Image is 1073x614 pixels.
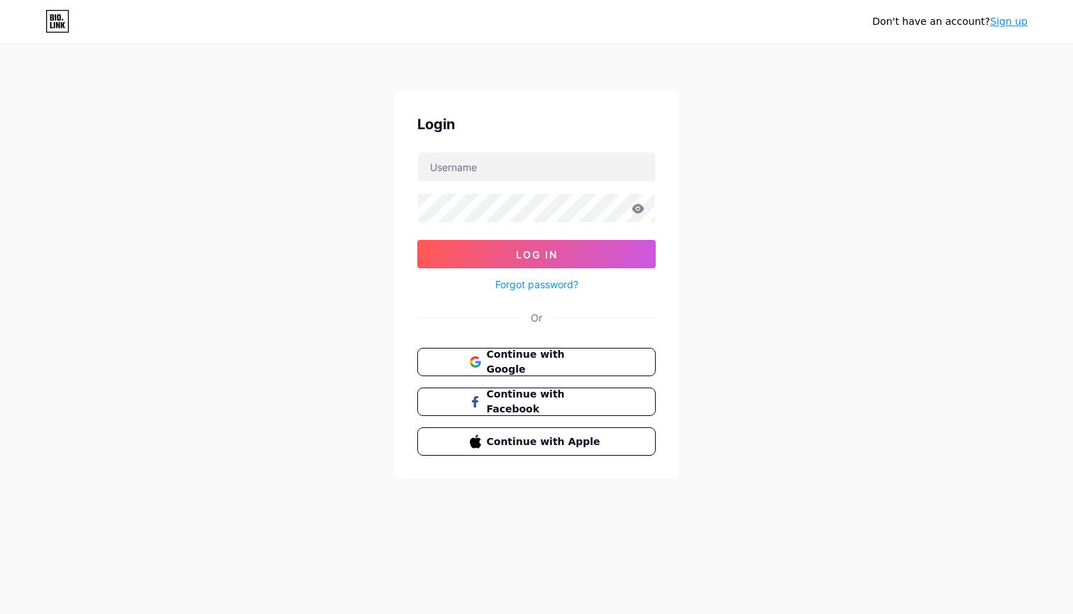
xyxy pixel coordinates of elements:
[516,248,558,261] span: Log In
[417,348,656,376] button: Continue with Google
[495,277,578,292] a: Forgot password?
[418,153,655,181] input: Username
[417,114,656,135] div: Login
[417,388,656,416] button: Continue with Facebook
[990,16,1028,27] a: Sign up
[487,434,604,449] span: Continue with Apple
[417,240,656,268] button: Log In
[487,387,604,417] span: Continue with Facebook
[872,14,1028,29] div: Don't have an account?
[487,347,604,377] span: Continue with Google
[531,310,542,325] div: Or
[417,427,656,456] button: Continue with Apple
